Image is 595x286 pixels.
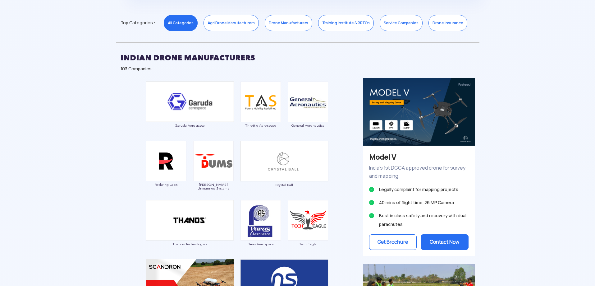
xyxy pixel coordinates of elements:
span: Crystal Ball [240,183,328,187]
li: 40 mins of flight time, 26 MP Camera [369,198,469,207]
li: Best in class safety and recovery with dual parachutes [369,211,469,229]
img: ic_redwinglabs.png [146,141,186,181]
li: Legally complaint for mapping projects [369,185,469,194]
a: Drone Manufacturers [265,15,312,31]
img: ic_techeagle.png [288,200,328,241]
a: Drone Insurance [428,15,467,31]
img: ic_paras.png [240,200,281,241]
button: Contact Now [421,234,469,250]
a: All Categories [164,15,198,31]
a: Paras Aerospace [240,217,281,246]
span: Thanos Technologies [146,242,234,246]
a: Thanos Technologies [146,217,234,246]
span: Top Categories : [121,18,155,28]
h3: Model V [369,152,469,162]
a: Throttle Aerospace [240,98,281,127]
a: Tech Eagle [287,217,328,246]
span: General Aeronautics [287,124,328,127]
span: Redwing Labs [146,183,187,186]
a: Agri Drone Manufacturers [204,15,259,31]
span: Throttle Aerospace [240,124,281,127]
a: Redwing Labs [146,158,187,186]
img: ic_thanos_double.png [146,200,234,241]
img: bg_eco_crystal.png [363,78,475,146]
a: [PERSON_NAME] Unmanned Systems [193,158,234,190]
h2: INDIAN DRONE MANUFACTURERS [121,50,475,66]
span: Tech Eagle [287,242,328,246]
a: Garuda Aerospace [146,98,234,127]
img: ic_daksha.png [193,141,234,181]
div: 103 Companies [121,66,475,72]
a: General Aeronautics [287,98,328,127]
button: Get Brochure [369,234,417,250]
a: Crystal Ball [240,158,328,187]
span: Garuda Aerospace [146,124,234,127]
p: India’s 1st DGCA approved drone for survey and mapping [369,164,469,180]
img: ic_garuda_eco.png [146,81,234,122]
img: ic_general.png [288,82,328,122]
a: Training Institute & RPTOs [318,15,374,31]
a: Service Companies [380,15,423,31]
span: [PERSON_NAME] Unmanned Systems [193,183,234,190]
span: Paras Aerospace [240,242,281,246]
img: ic_crystalball_double.png [240,141,328,181]
img: ic_throttle.png [240,82,281,122]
